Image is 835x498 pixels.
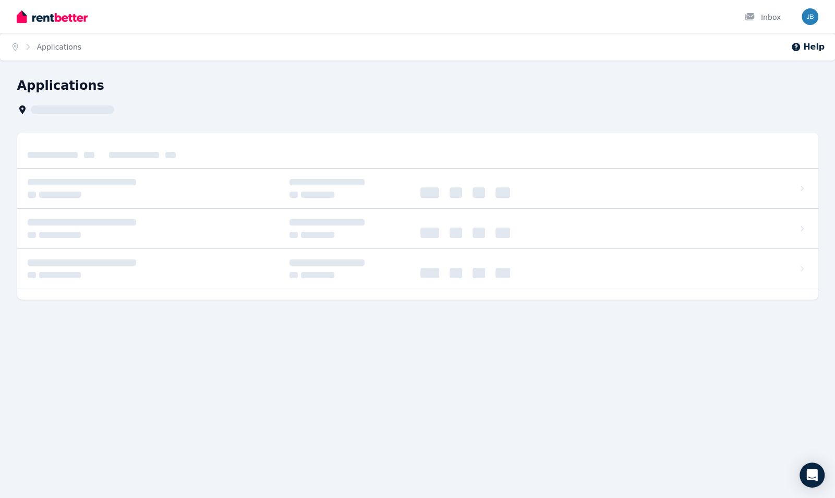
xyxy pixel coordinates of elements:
[37,42,82,52] span: Applications
[744,12,781,22] div: Inbox
[791,41,825,53] button: Help
[802,8,818,25] img: Jeff Blunden
[800,463,825,488] div: Open Intercom Messenger
[17,77,104,94] h1: Applications
[17,9,88,25] img: RentBetter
